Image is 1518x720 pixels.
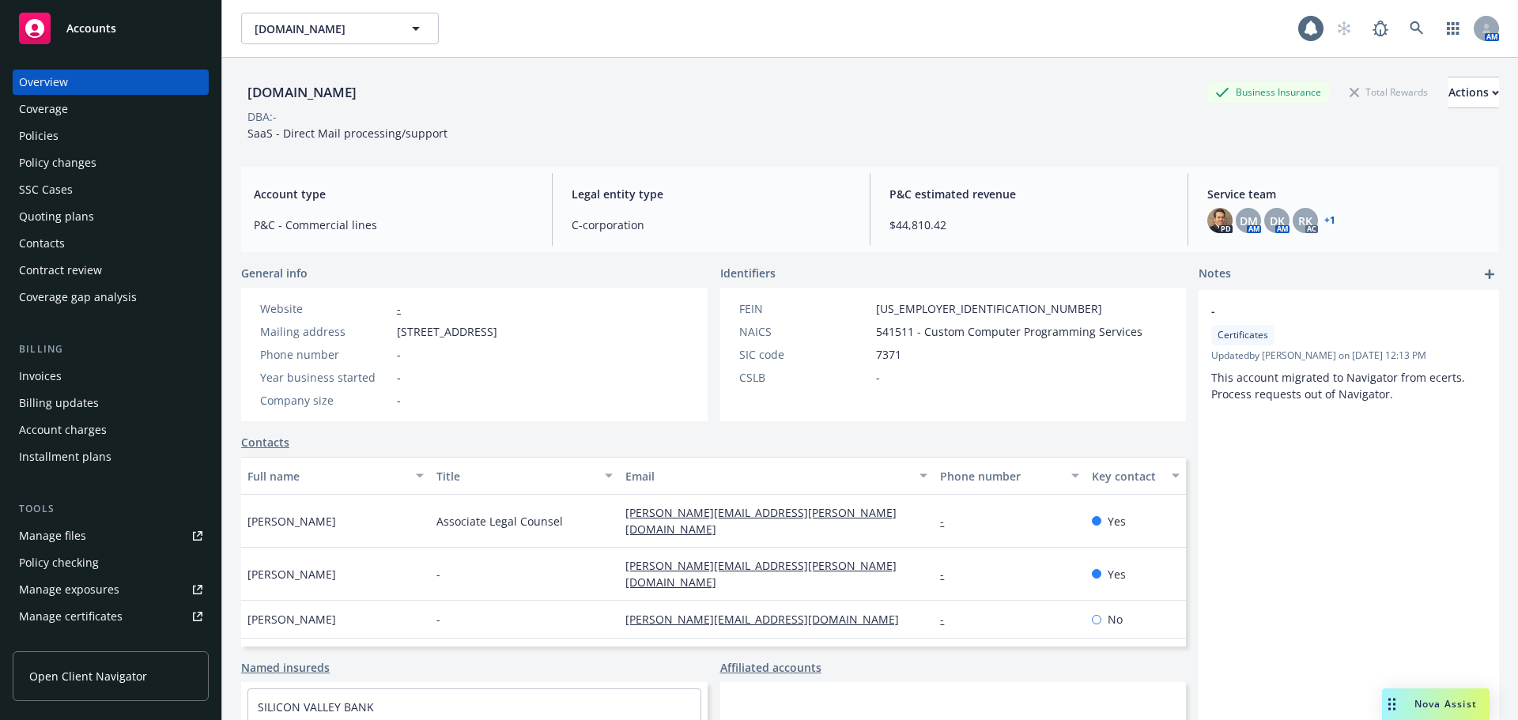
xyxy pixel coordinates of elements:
[1199,265,1231,284] span: Notes
[1211,303,1445,319] span: -
[739,346,870,363] div: SIC code
[940,514,957,529] a: -
[241,82,363,103] div: [DOMAIN_NAME]
[436,468,595,484] div: Title
[19,150,96,175] div: Policy changes
[1218,328,1268,342] span: Certificates
[889,186,1169,202] span: P&C estimated revenue
[247,126,447,141] span: SaaS - Direct Mail processing/support
[19,364,62,389] div: Invoices
[19,285,137,310] div: Coverage gap analysis
[720,659,821,676] a: Affiliated accounts
[1092,468,1162,484] div: Key contact
[260,323,391,340] div: Mailing address
[241,265,308,281] span: General info
[247,566,336,582] span: [PERSON_NAME]
[934,457,1085,495] button: Phone number
[255,21,391,37] span: [DOMAIN_NAME]
[940,468,1061,484] div: Phone number
[19,604,123,629] div: Manage certificates
[619,457,934,495] button: Email
[19,417,107,443] div: Account charges
[19,204,94,229] div: Quoting plans
[13,177,209,202] a: SSC Cases
[1240,213,1258,229] span: DM
[260,392,391,409] div: Company size
[258,699,374,714] a: SILICON VALLEY BANK
[1365,13,1396,44] a: Report a Bug
[19,390,99,416] div: Billing updates
[13,550,209,575] a: Policy checking
[260,300,391,317] div: Website
[19,631,99,656] div: Manage claims
[66,22,116,35] span: Accounts
[19,177,73,202] div: SSC Cases
[247,468,406,484] div: Full name
[1108,566,1126,582] span: Yes
[876,323,1142,340] span: 541511 - Custom Computer Programming Services
[1207,82,1329,102] div: Business Insurance
[1437,13,1469,44] a: Switch app
[397,346,401,363] span: -
[430,457,619,495] button: Title
[13,258,209,283] a: Contract review
[13,70,209,95] a: Overview
[13,390,209,416] a: Billing updates
[247,108,277,125] div: DBA: -
[436,566,440,582] span: -
[1207,186,1486,202] span: Service team
[1342,82,1436,102] div: Total Rewards
[13,444,209,469] a: Installment plans
[720,265,776,281] span: Identifiers
[19,577,119,602] div: Manage exposures
[13,501,209,517] div: Tools
[1086,457,1186,495] button: Key contact
[625,505,897,537] a: [PERSON_NAME][EMAIL_ADDRESS][PERSON_NAME][DOMAIN_NAME]
[19,550,99,575] div: Policy checking
[1324,216,1335,225] a: +1
[13,6,209,51] a: Accounts
[397,392,401,409] span: -
[1298,213,1312,229] span: RK
[19,96,68,122] div: Coverage
[1401,13,1433,44] a: Search
[13,204,209,229] a: Quoting plans
[397,369,401,386] span: -
[19,444,111,469] div: Installment plans
[940,567,957,582] a: -
[625,558,897,590] a: [PERSON_NAME][EMAIL_ADDRESS][PERSON_NAME][DOMAIN_NAME]
[19,231,65,256] div: Contacts
[625,468,910,484] div: Email
[1414,697,1477,711] span: Nova Assist
[13,631,209,656] a: Manage claims
[19,123,59,149] div: Policies
[13,150,209,175] a: Policy changes
[254,186,533,202] span: Account type
[1211,349,1486,363] span: Updated by [PERSON_NAME] on [DATE] 12:13 PM
[19,70,68,95] div: Overview
[436,513,563,530] span: Associate Legal Counsel
[260,346,391,363] div: Phone number
[247,513,336,530] span: [PERSON_NAME]
[876,346,901,363] span: 7371
[13,123,209,149] a: Policies
[13,417,209,443] a: Account charges
[1448,77,1499,108] button: Actions
[241,434,289,450] a: Contacts
[260,369,391,386] div: Year business started
[1382,688,1402,720] div: Drag to move
[13,96,209,122] a: Coverage
[13,577,209,602] a: Manage exposures
[254,217,533,233] span: P&C - Commercial lines
[889,217,1169,233] span: $44,810.42
[13,523,209,548] a: Manage files
[247,611,336,628] span: [PERSON_NAME]
[739,300,870,317] div: FEIN
[241,659,330,676] a: Named insureds
[397,301,401,316] a: -
[241,457,430,495] button: Full name
[436,611,440,628] span: -
[876,369,880,386] span: -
